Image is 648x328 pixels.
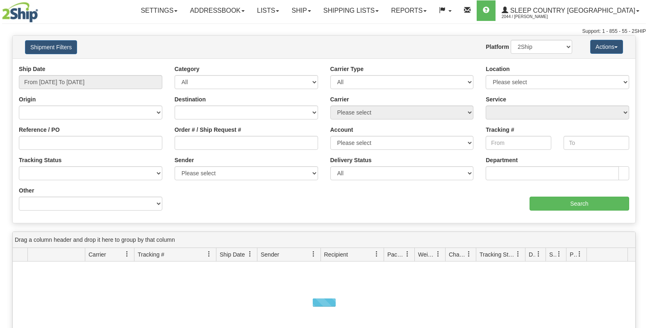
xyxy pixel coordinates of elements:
[486,65,509,73] label: Location
[243,247,257,261] a: Ship Date filter column settings
[449,250,466,259] span: Charge
[530,197,629,211] input: Search
[486,136,551,150] input: From
[25,40,77,54] button: Shipment Filters
[220,250,245,259] span: Ship Date
[184,0,251,21] a: Addressbook
[629,122,647,206] iframe: chat widget
[549,250,556,259] span: Shipment Issues
[307,247,321,261] a: Sender filter column settings
[202,247,216,261] a: Tracking # filter column settings
[431,247,445,261] a: Weight filter column settings
[385,0,433,21] a: Reports
[138,250,164,259] span: Tracking #
[508,7,635,14] span: Sleep Country [GEOGRAPHIC_DATA]
[19,95,36,103] label: Origin
[502,13,563,21] span: 2044 / [PERSON_NAME]
[175,95,206,103] label: Destination
[486,156,518,164] label: Department
[19,65,45,73] label: Ship Date
[387,250,405,259] span: Packages
[261,250,279,259] span: Sender
[511,247,525,261] a: Tracking Status filter column settings
[19,186,34,195] label: Other
[89,250,106,259] span: Carrier
[2,2,38,23] img: logo2044.jpg
[324,250,348,259] span: Recipient
[400,247,414,261] a: Packages filter column settings
[251,0,285,21] a: Lists
[285,0,317,21] a: Ship
[330,126,353,134] label: Account
[486,43,509,51] label: Platform
[462,247,476,261] a: Charge filter column settings
[564,136,629,150] input: To
[590,40,623,54] button: Actions
[330,156,372,164] label: Delivery Status
[370,247,384,261] a: Recipient filter column settings
[532,247,546,261] a: Delivery Status filter column settings
[175,65,200,73] label: Category
[529,250,536,259] span: Delivery Status
[2,28,646,35] div: Support: 1 - 855 - 55 - 2SHIP
[120,247,134,261] a: Carrier filter column settings
[330,95,349,103] label: Carrier
[496,0,646,21] a: Sleep Country [GEOGRAPHIC_DATA] 2044 / [PERSON_NAME]
[486,126,514,134] label: Tracking #
[330,65,364,73] label: Carrier Type
[175,126,241,134] label: Order # / Ship Request #
[418,250,435,259] span: Weight
[175,156,194,164] label: Sender
[480,250,515,259] span: Tracking Status
[19,126,60,134] label: Reference / PO
[573,247,587,261] a: Pickup Status filter column settings
[13,232,635,248] div: grid grouping header
[19,156,61,164] label: Tracking Status
[570,250,577,259] span: Pickup Status
[552,247,566,261] a: Shipment Issues filter column settings
[134,0,184,21] a: Settings
[486,95,506,103] label: Service
[317,0,385,21] a: Shipping lists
